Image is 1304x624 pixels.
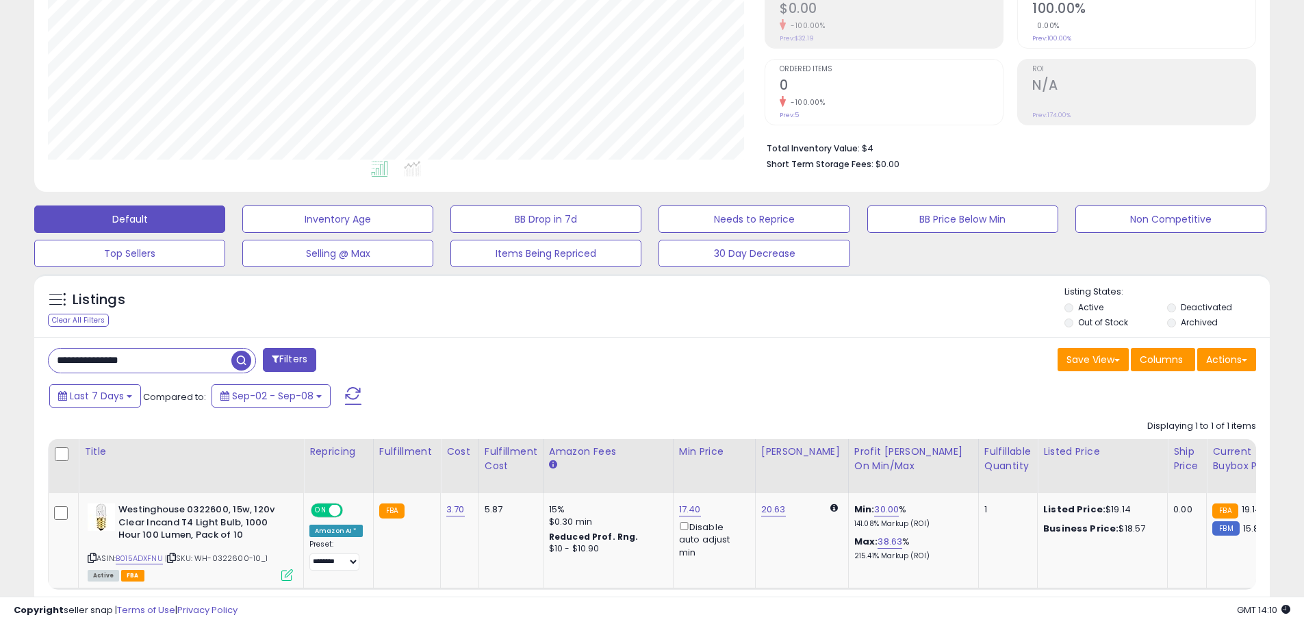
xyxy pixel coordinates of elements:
div: $10 - $10.90 [549,543,663,555]
span: $0.00 [875,158,899,171]
small: FBA [1212,503,1238,519]
span: OFF [341,505,363,516]
b: Max: [854,535,878,548]
h2: N/A [1032,77,1255,96]
span: 2025-09-16 14:10 GMT [1237,603,1290,616]
a: 38.63 [878,535,902,549]
b: Listed Price: [1043,503,1105,516]
button: Last 7 Days [49,384,141,408]
span: Compared to: [143,390,206,403]
p: Listing States: [1064,286,1270,299]
div: ASIN: [88,503,293,579]
div: Profit [PERSON_NAME] on Min/Max [854,445,973,473]
div: 0.00 [1173,503,1196,516]
div: Fulfillment Cost [485,445,537,473]
span: FBA [121,570,144,582]
th: The percentage added to the cost of goods (COGS) that forms the calculator for Min & Max prices. [848,439,978,493]
a: 30.00 [874,503,899,516]
div: Amazon Fees [549,445,667,459]
div: $0.30 min [549,516,663,528]
div: seller snap | | [14,604,238,617]
span: | SKU: WH-0322600-10_1 [165,553,268,564]
div: Displaying 1 to 1 of 1 items [1147,420,1256,433]
div: [PERSON_NAME] [761,445,843,459]
p: 215.41% Markup (ROI) [854,551,968,561]
p: 141.08% Markup (ROI) [854,519,968,529]
button: Selling @ Max [242,240,433,267]
button: 30 Day Decrease [659,240,849,267]
div: Preset: [309,540,363,571]
small: Prev: 174.00% [1032,111,1071,119]
div: Repricing [309,445,368,459]
div: Listed Price [1043,445,1162,459]
small: Prev: 100.00% [1032,34,1071,42]
div: $19.14 [1043,503,1157,516]
b: Min: [854,503,875,516]
small: 0.00% [1032,21,1060,31]
button: Inventory Age [242,205,433,233]
div: Ship Price [1173,445,1201,473]
div: 5.87 [485,503,533,516]
div: Clear All Filters [48,314,109,327]
b: Reduced Prof. Rng. [549,531,639,542]
h2: $0.00 [780,1,1003,19]
li: $4 [767,139,1246,155]
button: Actions [1197,348,1256,371]
small: Prev: 5 [780,111,799,119]
div: Title [84,445,298,459]
button: Default [34,205,225,233]
button: Non Competitive [1075,205,1266,233]
div: Min Price [679,445,750,459]
span: Last 7 Days [70,389,124,403]
span: 19.14 [1242,503,1262,516]
div: Cost [446,445,473,459]
a: Terms of Use [117,603,175,616]
button: Columns [1131,348,1195,371]
div: Disable auto adjust min [679,519,745,559]
div: Amazon AI * [309,525,363,537]
b: Westinghouse 0322600, 15w, 120v Clear Incand T4 Light Bulb, 1000 Hour 100 Lumen, Pack of 10 [118,503,285,545]
b: Business Price: [1043,522,1118,535]
h2: 0 [780,77,1003,96]
small: FBA [379,503,405,519]
button: Top Sellers [34,240,225,267]
button: Save View [1058,348,1129,371]
button: BB Price Below Min [867,205,1058,233]
a: B015ADXFNU [116,553,163,564]
label: Archived [1181,316,1218,328]
small: Prev: $32.19 [780,34,814,42]
span: Columns [1140,353,1183,366]
img: 41DqAnuMwRL._SL40_.jpg [88,503,115,531]
a: 3.70 [446,503,465,516]
small: Amazon Fees. [549,459,557,471]
label: Deactivated [1181,301,1232,313]
div: 15% [549,503,663,516]
div: $18.57 [1043,523,1157,535]
span: Sep-02 - Sep-08 [232,389,314,403]
button: Items Being Repriced [450,240,641,267]
div: 1 [984,503,1027,516]
span: Ordered Items [780,66,1003,73]
button: Sep-02 - Sep-08 [212,384,331,408]
button: Filters [263,348,316,372]
div: Current Buybox Price [1212,445,1283,473]
h2: 100.00% [1032,1,1255,19]
label: Active [1078,301,1103,313]
div: Fulfillment [379,445,435,459]
strong: Copyright [14,603,64,616]
span: 15.86 [1243,522,1265,535]
span: All listings currently available for purchase on Amazon [88,570,119,582]
span: ROI [1032,66,1255,73]
b: Total Inventory Value: [767,142,860,154]
a: Privacy Policy [177,603,238,616]
b: Short Term Storage Fees: [767,158,873,170]
div: Fulfillable Quantity [984,445,1032,473]
a: 17.40 [679,503,701,516]
a: 20.63 [761,503,786,516]
div: % [854,536,968,561]
label: Out of Stock [1078,316,1128,328]
span: ON [312,505,329,516]
small: -100.00% [786,97,825,108]
button: BB Drop in 7d [450,205,641,233]
h5: Listings [73,290,125,310]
